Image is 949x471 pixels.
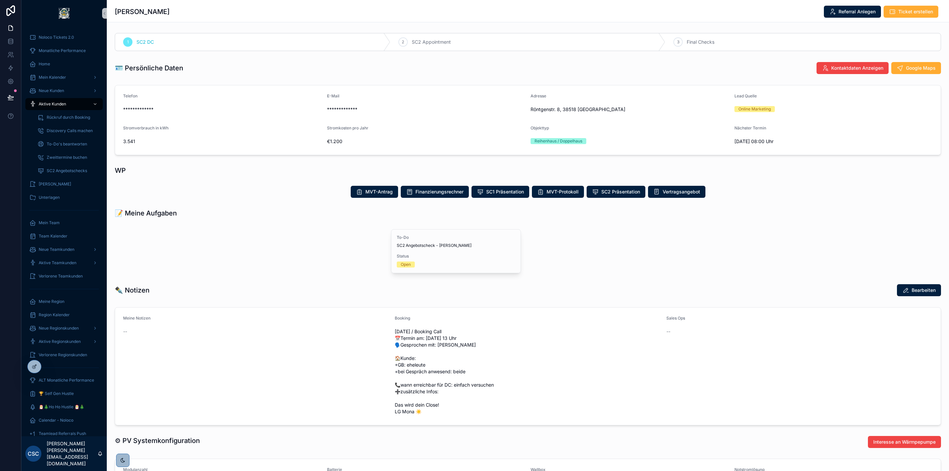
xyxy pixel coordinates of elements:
span: Ticket erstellen [898,8,933,15]
a: Teamlead Referrals Push [25,428,103,440]
span: SC2 Präsentation [601,188,640,195]
a: ALT Monatliche Performance [25,374,103,386]
div: Reihenhaus / Doppelhaus [535,138,582,144]
span: To-Do's beantworten [47,141,87,147]
button: Finanzierungsrechner [401,186,469,198]
span: Mein Team [39,220,60,225]
span: Final Checks [687,39,714,45]
span: Referral Anlegen [839,8,876,15]
span: To-Do [397,235,516,240]
span: Calendar - Noloco [39,418,73,423]
button: SC2 Präsentation [587,186,645,198]
span: Meine Notizen [123,316,150,321]
span: Nächster Termin [734,125,766,130]
a: Neue Regionskunden [25,322,103,334]
span: Google Maps [906,65,936,71]
h1: 📝 Meine Aufgaben [115,208,177,218]
button: MVT-Protokoll [532,186,584,198]
span: Finanzierungsrechner [415,188,463,195]
a: To-DoSC2 Angebotscheck - [PERSON_NAME]StatusOpen [391,229,521,273]
a: Discovery Calls machen [33,125,103,137]
a: Unterlagen [25,191,103,203]
button: Vertragsangebot [648,186,705,198]
span: Aktive Teamkunden [39,260,76,266]
span: Neue Kunden [39,88,64,93]
h1: ⚙ PV Systemkonfiguration [115,436,200,445]
button: MVT-Antrag [351,186,398,198]
span: 🎅🎄Ho Ho Hustle 🎅🎄 [39,404,84,410]
span: CSc [28,450,39,458]
span: 🏆 Self Gen Hustle [39,391,74,396]
span: [PERSON_NAME] [39,181,71,187]
button: SC1 Präsentation [471,186,529,198]
span: SC2 Appointment [412,39,451,45]
span: SC2 DC [136,39,154,45]
a: Aktive Kunden [25,98,103,110]
a: Monatliche Performance [25,45,103,57]
span: E-Mail [327,93,339,98]
span: Region Kalender [39,312,70,318]
a: Zweittermine buchen [33,151,103,163]
button: Referral Anlegen [824,6,881,18]
span: Aktive Kunden [39,101,66,107]
a: [PERSON_NAME] [25,178,103,190]
span: Telefon [123,93,137,98]
span: Stromverbrauch in kWh [123,125,169,130]
h1: 🪪 Persönliche Daten [115,63,183,73]
span: Meine Region [39,299,64,304]
span: -- [123,328,127,335]
div: scrollable content [21,27,107,436]
div: Online Marketing [738,106,771,112]
span: Rückruf durch Booking [47,115,90,120]
button: Ticket erstellen [884,6,938,18]
span: Teamlead Referrals Push [39,431,86,436]
span: MVT-Antrag [365,188,393,195]
a: To-Do's beantworten [33,138,103,150]
span: Noloco Tickets 2.0 [39,35,74,40]
span: Team Kalender [39,233,67,239]
span: Interesse an Wärmpepumpe [873,439,936,445]
a: SC2 Angebotschecks [33,165,103,177]
span: Lead Quelle [734,93,757,98]
span: Kontaktdaten Anzeigen [831,65,883,71]
span: [DATE] / Booking Call 📅Termin am: [DATE] 13 Uhr 🗣Gesprochen mit: [PERSON_NAME] 🏠‍Kunde: +GB: ehel... [395,328,661,415]
button: Interesse an Wärmpepumpe [868,436,941,448]
a: Neue Teamkunden [25,244,103,256]
span: SC2 Angebotscheck - [PERSON_NAME] [397,243,516,248]
span: Zweittermine buchen [47,155,87,160]
a: Verlorene Regionskunden [25,349,103,361]
a: Meine Region [25,296,103,308]
p: [PERSON_NAME] [PERSON_NAME][EMAIL_ADDRESS][DOMAIN_NAME] [47,440,97,467]
a: Region Kalender [25,309,103,321]
span: Verlorene Regionskunden [39,352,87,358]
span: MVT-Protokoll [547,188,579,195]
a: Noloco Tickets 2.0 [25,31,103,43]
span: Objekttyp [531,125,549,130]
span: Booking [395,316,410,321]
a: 🏆 Self Gen Hustle [25,388,103,400]
a: Home [25,58,103,70]
span: Stromkosten pro Jahr [327,125,368,130]
span: Röntgenstr. 8, 38518 [GEOGRAPHIC_DATA] [531,106,729,113]
h1: ✒️ Notizen [115,286,149,295]
span: Adresse [531,93,546,98]
span: -- [666,328,670,335]
a: Mein Kalender [25,71,103,83]
span: Mein Kalender [39,75,66,80]
a: Verlorene Teamkunden [25,270,103,282]
span: SC2 Angebotschecks [47,168,87,173]
span: SC1 Präsentation [486,188,524,195]
span: Neue Regionskunden [39,326,79,331]
img: App logo [59,8,69,19]
span: Status [397,254,516,259]
a: Mein Team [25,217,103,229]
span: Discovery Calls machen [47,128,93,133]
span: 3 [677,39,679,45]
a: Rückruf durch Booking [33,111,103,123]
span: ALT Monatliche Performance [39,378,94,383]
span: Neue Teamkunden [39,247,74,252]
span: Verlorene Teamkunden [39,274,83,279]
h1: WP [115,166,126,175]
div: Open [401,262,411,268]
a: 🎅🎄Ho Ho Hustle 🎅🎄 [25,401,103,413]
